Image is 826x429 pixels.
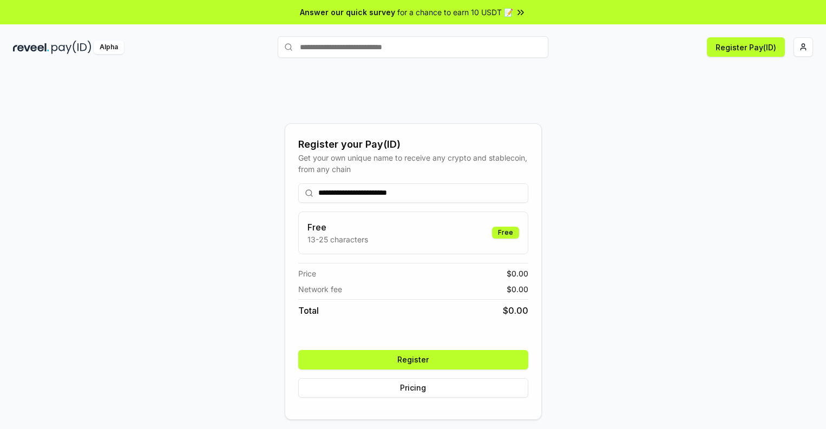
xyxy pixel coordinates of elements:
[298,304,319,317] span: Total
[298,152,528,175] div: Get your own unique name to receive any crypto and stablecoin, from any chain
[307,234,368,245] p: 13-25 characters
[51,41,91,54] img: pay_id
[298,137,528,152] div: Register your Pay(ID)
[298,283,342,295] span: Network fee
[503,304,528,317] span: $ 0.00
[300,6,395,18] span: Answer our quick survey
[13,41,49,54] img: reveel_dark
[397,6,513,18] span: for a chance to earn 10 USDT 📝
[94,41,124,54] div: Alpha
[507,283,528,295] span: $ 0.00
[707,37,785,57] button: Register Pay(ID)
[298,268,316,279] span: Price
[507,268,528,279] span: $ 0.00
[298,350,528,369] button: Register
[307,221,368,234] h3: Free
[492,227,519,239] div: Free
[298,378,528,398] button: Pricing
